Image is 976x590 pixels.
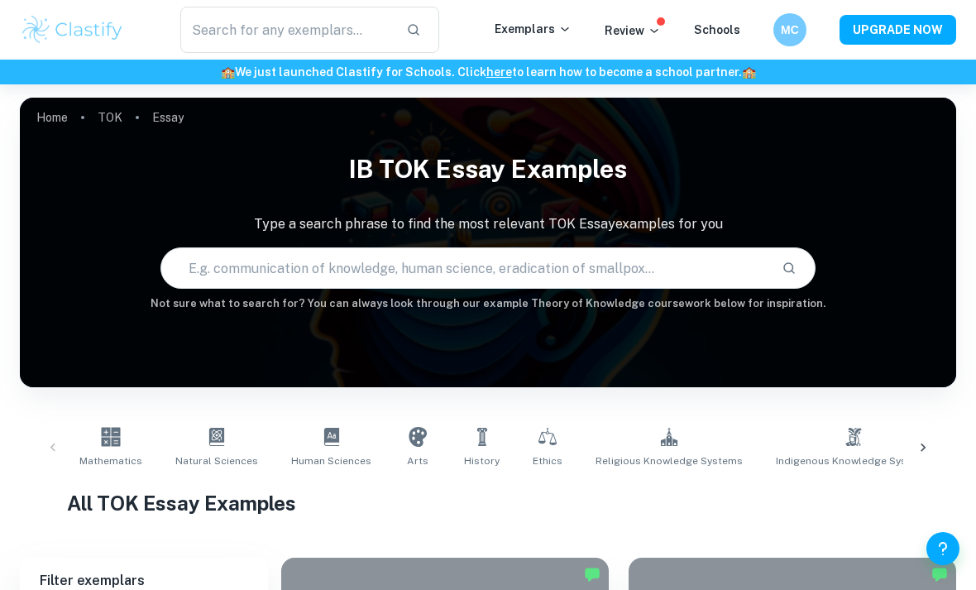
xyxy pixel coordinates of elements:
span: 🏫 [742,65,756,79]
img: Marked [584,566,600,583]
h1: IB TOK Essay examples [20,144,956,194]
p: Essay [152,108,184,127]
span: Religious Knowledge Systems [596,453,743,468]
button: Search [775,254,803,282]
span: Arts [407,453,428,468]
h6: Not sure what to search for? You can always look through our example Theory of Knowledge coursewo... [20,295,956,312]
span: History [464,453,500,468]
a: TOK [98,106,122,129]
span: Indigenous Knowledge Systems [776,453,931,468]
button: Help and Feedback [926,532,959,565]
a: here [486,65,512,79]
p: Review [605,22,661,40]
img: Marked [931,566,948,583]
a: Schools [694,23,740,36]
button: МС [773,13,806,46]
span: Human Sciences [291,453,371,468]
h6: МС [781,21,800,39]
h6: We just launched Clastify for Schools. Click to learn how to become a school partner. [3,63,973,81]
h1: All TOK Essay Examples [67,488,910,518]
button: UPGRADE NOW [840,15,956,45]
span: Ethics [533,453,562,468]
p: Type a search phrase to find the most relevant TOK Essay examples for you [20,214,956,234]
input: Search for any exemplars... [180,7,393,53]
input: E.g. communication of knowledge, human science, eradication of smallpox... [161,245,768,291]
img: Clastify logo [20,13,125,46]
p: Exemplars [495,20,572,38]
span: Mathematics [79,453,142,468]
a: Home [36,106,68,129]
span: 🏫 [221,65,235,79]
span: Natural Sciences [175,453,258,468]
